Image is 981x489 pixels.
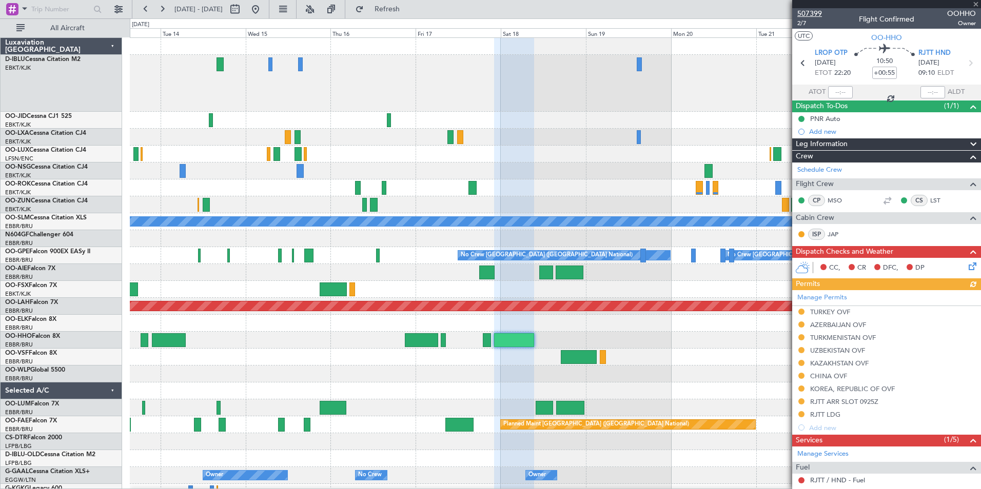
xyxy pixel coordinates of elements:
a: LFPB/LBG [5,442,32,450]
div: Add new [809,127,976,136]
span: [DATE] - [DATE] [174,5,223,14]
span: 09:10 [918,68,935,78]
input: Trip Number [31,2,90,17]
a: EBBR/BRU [5,425,33,433]
span: DFC, [883,263,898,273]
a: D-IBLUCessna Citation M2 [5,56,81,63]
span: [DATE] [918,58,939,68]
span: OO-JID [5,113,27,119]
button: Refresh [350,1,412,17]
span: [DATE] [815,58,836,68]
a: OO-FAEFalcon 7X [5,418,57,424]
a: LFPB/LBG [5,459,32,467]
span: Owner [947,19,976,28]
span: OO-LUX [5,147,29,153]
span: OO-FSX [5,282,29,289]
a: OO-LAHFalcon 7X [5,299,58,305]
span: OO-HHO [5,333,32,339]
a: OO-ZUNCessna Citation CJ4 [5,198,88,204]
a: CS-DTRFalcon 2000 [5,435,62,441]
a: EBBR/BRU [5,307,33,315]
a: EBKT/KJK [5,64,31,72]
a: EBBR/BRU [5,239,33,247]
a: OO-AIEFalcon 7X [5,266,55,272]
a: EBBR/BRU [5,324,33,332]
a: EBBR/BRU [5,375,33,382]
div: [DATE] [132,21,149,29]
span: ATOT [809,87,826,97]
span: CS-DTR [5,435,27,441]
span: Services [796,435,822,446]
a: EBKT/KJK [5,189,31,196]
a: EBBR/BRU [5,273,33,281]
div: ISP [808,229,825,240]
span: 22:20 [834,68,851,78]
a: EBBR/BRU [5,222,33,230]
a: OO-LUMFalcon 7X [5,401,59,407]
span: OOHHO [947,8,976,19]
span: RJTT HND [918,48,951,58]
div: Owner [206,467,223,483]
a: Schedule Crew [797,165,842,175]
a: EGGW/LTN [5,476,36,484]
span: OO-ZUN [5,198,31,204]
span: ELDT [937,68,954,78]
div: No Crew [358,467,382,483]
span: OO-SLM [5,215,30,221]
span: 507399 [797,8,822,19]
span: D-IBLU [5,56,25,63]
a: G-GAALCessna Citation XLS+ [5,468,90,475]
a: EBKT/KJK [5,206,31,213]
span: Fuel [796,462,810,474]
span: CC, [829,263,840,273]
a: EBBR/BRU [5,409,33,416]
a: D-IBLU-OLDCessna Citation M2 [5,452,95,458]
div: Sat 18 [501,28,586,37]
span: DP [915,263,925,273]
span: G-GAAL [5,468,29,475]
div: Wed 15 [246,28,331,37]
span: (1/5) [944,434,959,445]
span: OO-NSG [5,164,31,170]
a: OO-WLPGlobal 5500 [5,367,65,373]
div: PNR Auto [810,114,840,123]
span: OO-AIE [5,266,27,272]
a: EBBR/BRU [5,256,33,264]
div: Tue 21 [756,28,841,37]
span: OO-LUM [5,401,31,407]
div: No Crew [GEOGRAPHIC_DATA] ([GEOGRAPHIC_DATA] National) [728,248,899,263]
div: Fri 17 [416,28,501,37]
span: Cabin Crew [796,212,834,224]
a: JAP [828,230,851,239]
span: Dispatch Checks and Weather [796,246,893,258]
span: OO-LXA [5,130,29,136]
span: OO-GPE [5,249,29,255]
div: CP [808,195,825,206]
a: EBBR/BRU [5,358,33,365]
span: OO-WLP [5,367,30,373]
div: Sun 19 [586,28,671,37]
a: OO-GPEFalcon 900EX EASy II [5,249,90,255]
a: RJTT / HND - Fuel [810,476,865,484]
a: OO-NSGCessna Citation CJ4 [5,164,88,170]
span: N604GF [5,232,29,238]
span: Leg Information [796,138,848,150]
a: OO-VSFFalcon 8X [5,350,57,356]
span: OO-ROK [5,181,31,187]
span: 10:50 [876,56,893,67]
span: CR [857,263,866,273]
span: OO-HHO [871,32,902,43]
a: EBKT/KJK [5,172,31,179]
span: All Aircraft [27,25,108,32]
span: ALDT [948,87,965,97]
a: Manage Services [797,449,849,459]
a: OO-HHOFalcon 8X [5,333,60,339]
a: OO-ELKFalcon 8X [5,316,56,322]
div: No Crew [GEOGRAPHIC_DATA] ([GEOGRAPHIC_DATA] National) [461,248,633,263]
span: Crew [796,151,813,162]
a: OO-SLMCessna Citation XLS [5,215,87,221]
span: Dispatch To-Dos [796,100,848,112]
a: OO-LUXCessna Citation CJ4 [5,147,86,153]
a: EBKT/KJK [5,138,31,146]
a: MSO [828,196,851,205]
